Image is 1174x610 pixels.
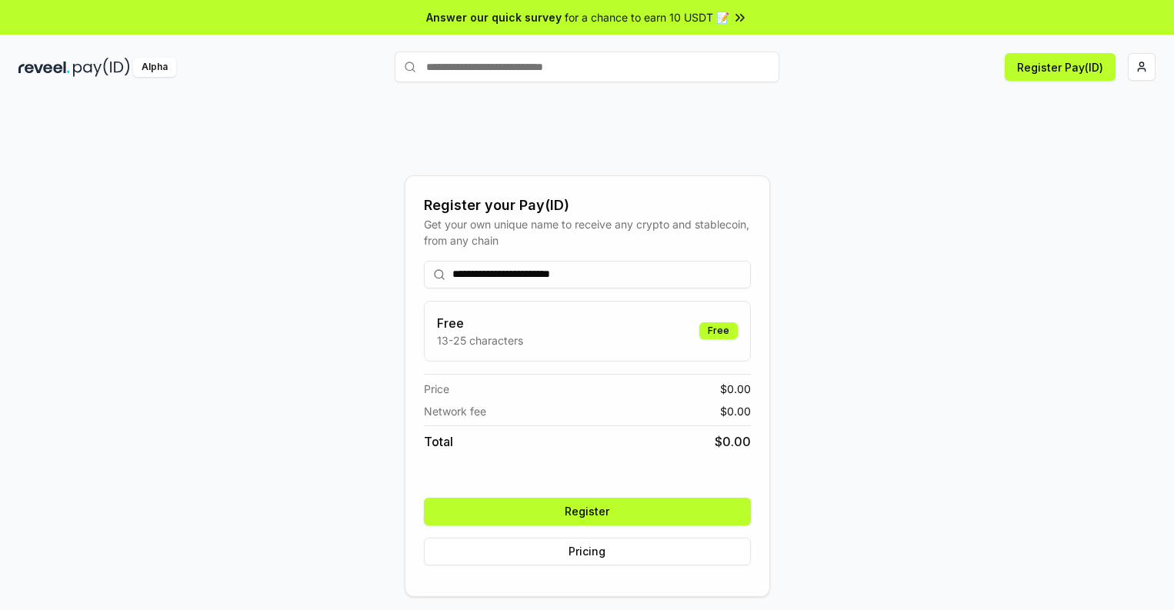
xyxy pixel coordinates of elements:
[437,314,523,332] h3: Free
[424,195,751,216] div: Register your Pay(ID)
[73,58,130,77] img: pay_id
[18,58,70,77] img: reveel_dark
[424,381,449,397] span: Price
[426,9,562,25] span: Answer our quick survey
[565,9,729,25] span: for a chance to earn 10 USDT 📝
[1005,53,1116,81] button: Register Pay(ID)
[424,403,486,419] span: Network fee
[133,58,176,77] div: Alpha
[424,216,751,248] div: Get your own unique name to receive any crypto and stablecoin, from any chain
[424,498,751,525] button: Register
[424,432,453,451] span: Total
[715,432,751,451] span: $ 0.00
[424,538,751,565] button: Pricing
[720,403,751,419] span: $ 0.00
[720,381,751,397] span: $ 0.00
[437,332,523,348] p: 13-25 characters
[699,322,738,339] div: Free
